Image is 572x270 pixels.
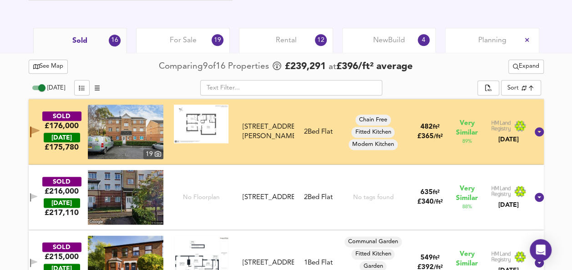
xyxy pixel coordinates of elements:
span: Fitted Kitchen [351,250,395,258]
div: SOLD£176,000 [DATE]£175,780property thumbnail 19 Floorplan[STREET_ADDRESS][PERSON_NAME]2Bed FlatC... [29,99,544,165]
span: Very Similar [456,250,478,269]
div: Communal Garden [344,236,402,247]
div: No tags found [353,193,393,202]
span: 88 % [462,203,471,210]
span: ft² [432,124,439,130]
span: Chain Free [355,116,391,124]
div: 4 Cherry Orchard Court, Spring Gardens Road, HP13 7AJ [239,258,298,268]
div: SOLD [42,177,81,186]
img: property thumbnail [88,105,163,159]
div: [STREET_ADDRESS] [243,258,294,268]
span: Modern Kitchen [349,140,398,149]
span: Fitted Kitchen [351,128,395,136]
span: £ 239,291 [285,60,326,74]
span: Communal Garden [344,238,402,246]
span: 89 % [462,138,471,145]
div: 19 [143,149,163,159]
span: Very Similar [456,119,478,138]
span: £ 217,110 [45,208,79,218]
span: No Floorplan [183,193,220,202]
div: Comparing 9 of 16 Properties [159,60,271,73]
button: Expand [508,60,544,74]
span: [DATE] [47,85,65,91]
div: [DATE] [44,198,80,208]
div: 19 [212,34,224,46]
span: Very Similar [456,184,478,203]
div: [STREET_ADDRESS][PERSON_NAME] [243,122,294,142]
span: Sold [72,36,87,46]
span: See Map [33,61,64,72]
div: [DATE] [44,133,80,142]
img: Land Registry [491,251,526,263]
span: Expand [513,61,539,72]
div: Sort [507,84,519,92]
div: £216,000 [45,186,79,196]
svg: Show Details [534,126,545,137]
span: at [329,63,336,71]
span: Rental [276,35,297,45]
div: 2 Bed Flat [304,193,332,202]
span: For Sale [170,35,197,45]
span: £ 396 / ft² average [336,62,413,71]
div: [DATE] [491,200,526,210]
div: £176,000 [45,121,79,131]
span: Planning [478,35,506,45]
div: 12 [314,34,327,46]
span: £ 175,780 [45,142,79,152]
div: Modern Kitchen [349,139,398,150]
div: split button [477,80,499,96]
img: Land Registry [491,185,526,197]
img: streetview [88,170,163,225]
a: property thumbnail 19 [88,105,163,159]
input: Text Filter... [200,80,382,95]
div: Open Intercom Messenger [530,239,552,261]
div: SOLD£216,000 [DATE]£217,110No Floorplan[STREET_ADDRESS]2Bed FlatNo tags found635ft²£340/ft²Very S... [29,165,544,230]
span: / ft² [433,134,442,140]
span: 635 [420,189,432,196]
span: £ 365 [417,133,442,140]
div: Sort [501,80,541,95]
span: 482 [420,124,432,130]
div: Fitted Kitchen [351,127,395,138]
div: 54 Peatey Court, Princes Gate, HP13 7AY [239,193,298,202]
div: SOLD [42,111,81,121]
svg: Show Details [534,257,545,268]
img: Floorplan [174,105,228,143]
div: 16 [109,35,121,46]
div: split button [508,60,544,74]
div: 2 Bed Flat [304,127,332,137]
div: Fitted Kitchen [351,249,395,260]
svg: Show Details [534,192,545,203]
div: SOLD [42,242,81,252]
span: £ 340 [417,199,442,205]
div: 4 [417,34,430,46]
span: ft² [432,255,439,261]
span: / ft² [433,199,442,205]
div: Chain Free [355,115,391,125]
div: 18 Melissa Court, Princes Gate, HP13 7AX [239,122,298,142]
img: Land Registry [491,120,526,132]
div: 1 Bed Flat [304,258,332,268]
button: See Map [29,60,68,74]
span: ft² [432,190,439,195]
div: [STREET_ADDRESS] [243,193,294,202]
div: £215,000 [45,252,79,262]
span: 549 [420,255,432,261]
div: [DATE] [491,135,526,144]
span: New Build [373,35,405,45]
